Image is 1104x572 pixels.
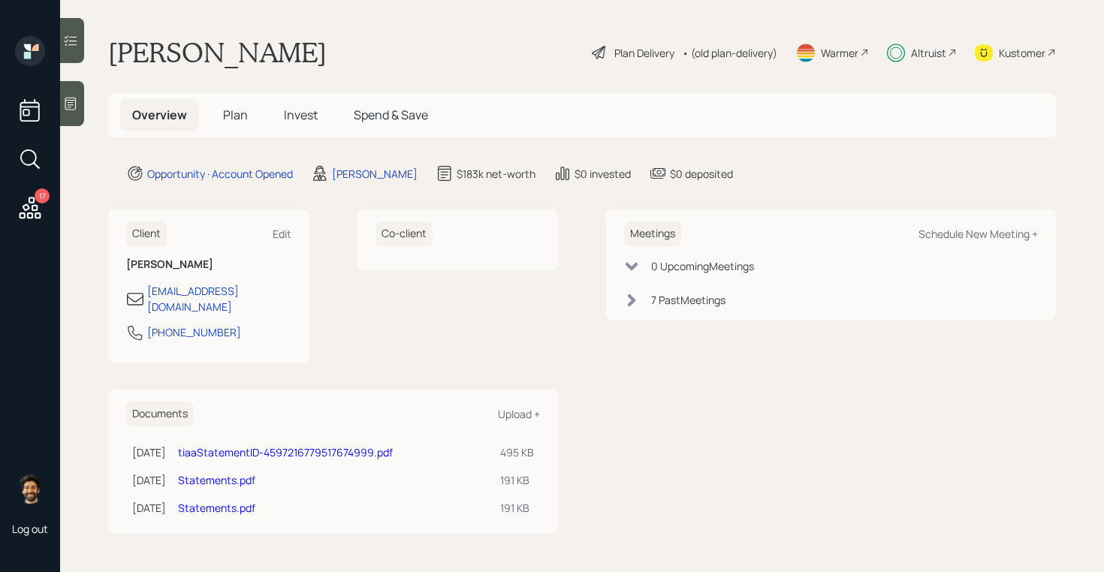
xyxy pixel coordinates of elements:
a: Statements.pdf [178,501,255,515]
h6: Client [126,221,167,246]
div: [DATE] [132,444,166,460]
div: • (old plan-delivery) [682,45,777,61]
a: Statements.pdf [178,473,255,487]
div: [PHONE_NUMBER] [147,324,241,340]
span: Plan [223,107,248,123]
div: 17 [35,188,50,203]
div: Altruist [911,45,946,61]
h6: [PERSON_NAME] [126,258,291,271]
div: Edit [273,227,291,241]
div: Upload + [498,407,540,421]
div: [EMAIL_ADDRESS][DOMAIN_NAME] [147,283,291,315]
div: [DATE] [132,500,166,516]
div: [PERSON_NAME] [332,166,418,182]
div: Opportunity · Account Opened [147,166,293,182]
span: Invest [284,107,318,123]
h6: Documents [126,402,194,426]
div: Log out [12,522,48,536]
div: Schedule New Meeting + [918,227,1038,241]
a: tiaaStatementID-4597216779517674999.pdf [178,445,393,459]
div: 495 KB [500,444,534,460]
img: eric-schwartz-headshot.png [15,474,45,504]
div: 7 Past Meeting s [651,292,725,308]
div: 191 KB [500,500,534,516]
h6: Co-client [376,221,433,246]
div: 191 KB [500,472,534,488]
div: $0 invested [575,166,631,182]
div: Plan Delivery [614,45,674,61]
h6: Meetings [624,221,681,246]
div: $0 deposited [670,166,733,182]
span: Spend & Save [354,107,428,123]
div: [DATE] [132,472,166,488]
div: 0 Upcoming Meeting s [651,258,754,274]
div: Kustomer [999,45,1045,61]
div: $183k net-worth [457,166,535,182]
div: Warmer [821,45,858,61]
span: Overview [132,107,187,123]
h1: [PERSON_NAME] [108,36,327,69]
